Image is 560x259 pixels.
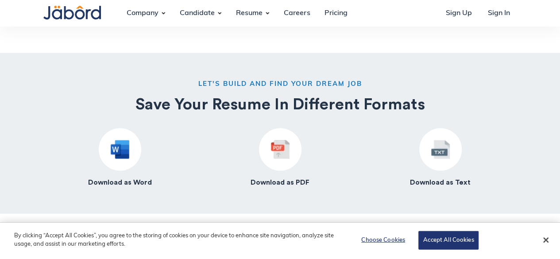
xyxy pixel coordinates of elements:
div: Resume [229,1,270,25]
a: Sign Up [438,1,479,25]
p: By clicking “Accept All Cookies”, you agree to the storing of cookies on your device to enhance s... [14,232,336,249]
h6: LET'S BUILD AND FIND YOUR DREAM JOB [43,79,517,89]
h4: Download as PDF [251,178,309,187]
h4: Download as Word [88,178,152,187]
h4: Download as Text [410,178,471,187]
div: Candidate [173,1,222,25]
h2: Save Your Resume In Different Formats [43,96,517,112]
img: Resume as Text [431,140,450,158]
button: Choose Cookies [355,232,411,249]
div: Company [120,1,166,25]
img: Jabord [43,6,101,19]
button: Close [536,230,556,250]
a: Pricing [317,1,354,25]
button: Accept All Cookies [418,231,479,250]
a: Sign In [480,1,517,25]
img: Resume as Word [111,140,129,158]
img: Resume as PDF [271,140,290,158]
a: Careers [277,1,317,25]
